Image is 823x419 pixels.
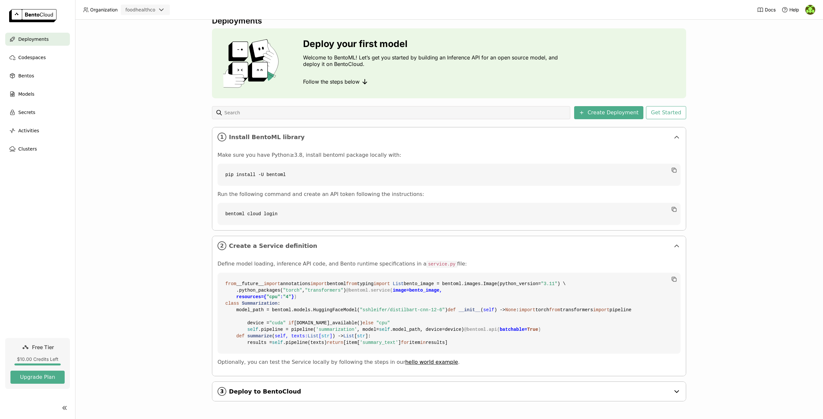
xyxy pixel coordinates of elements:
span: "cuda" [269,320,285,326]
span: Help [789,7,799,13]
span: import [264,281,280,286]
button: Upgrade Plan [10,371,65,384]
span: str [321,333,330,339]
span: Summarization [242,301,277,306]
span: Bentos [18,72,34,80]
button: Get Started [646,106,686,119]
span: str [357,333,365,339]
span: __init__ [459,307,480,313]
span: for [401,340,409,345]
span: "4" [283,294,291,299]
span: Create a Service definition [229,242,670,250]
span: else [363,320,374,326]
div: Help [782,7,799,13]
span: batchable= [500,327,538,332]
span: 'summarization' [316,327,357,332]
span: "torch" [283,288,302,293]
img: cover onboarding [217,39,287,88]
span: Organization [90,7,118,13]
img: logo [9,9,56,22]
div: 1Install BentoML library [212,127,686,147]
span: self [272,340,283,345]
a: Secrets [5,106,70,119]
span: Clusters [18,145,37,153]
div: 2Create a Service definition [212,236,686,255]
span: Deploy to BentoCloud [229,388,670,395]
span: Activities [18,127,39,135]
span: Docs [765,7,776,13]
a: Docs [757,7,776,13]
span: if [288,320,294,326]
span: self [483,307,494,313]
span: from [346,281,357,286]
span: List [393,281,404,286]
a: Codespaces [5,51,70,64]
span: class [225,301,239,306]
span: Install BentoML library [229,134,670,141]
i: 3 [218,387,226,396]
button: Create Deployment [574,106,643,119]
a: Activities [5,124,70,137]
span: Codespaces [18,54,46,61]
img: Amine Ech-Cherif [805,5,815,15]
span: Secrets [18,108,35,116]
input: Selected foodhealthco. [156,7,157,13]
a: hello world example [405,359,458,365]
span: import [374,281,390,286]
code: __future__ annotations bentoml typing bento_image = bentoml.images.Image(python_version= ) \ .pyt... [218,273,681,354]
p: Welcome to BentoML! Let’s get you started by building an Inference API for an open source model, ... [303,54,561,67]
h3: Deploy your first model [303,39,561,49]
p: Make sure you have Python≥3.8, install bentoml package locally with: [218,152,681,158]
a: Bentos [5,69,70,82]
i: 2 [218,241,226,250]
a: Clusters [5,142,70,155]
code: bentoml cloud login [218,203,681,225]
span: self, texts: [ ] [275,333,332,339]
span: self [379,327,390,332]
a: Models [5,88,70,101]
span: 'summary_text' [360,340,398,345]
span: "3.11" [541,281,557,286]
a: Deployments [5,33,70,46]
code: service.py [427,261,457,267]
span: True [527,327,538,332]
p: Optionally, you can test the Service locally by following the steps in our . [218,359,681,365]
span: "cpu" [376,320,390,326]
div: Deployments [212,16,686,26]
span: Models [18,90,34,98]
span: import [519,307,535,313]
div: 3Deploy to BentoCloud [212,382,686,401]
span: List [343,333,354,339]
span: summarize [247,333,272,339]
p: Run the following command and create an API token following the instructions: [218,191,681,198]
code: pip install -U bentoml [218,164,681,186]
p: Define model loading, inference API code, and Bento runtime specifications in a file: [218,261,681,267]
span: def [236,333,245,339]
span: from [549,307,560,313]
input: Search [224,107,568,118]
span: @bentoml.api( ) [464,327,541,332]
i: 1 [218,133,226,141]
span: in [420,340,426,345]
span: "transformers" [305,288,344,293]
span: import [310,281,327,286]
span: Free Tier [32,344,54,350]
span: def [448,307,456,313]
span: List [308,333,319,339]
span: self [247,327,258,332]
div: foodhealthco [125,7,155,13]
span: "cpu" [266,294,280,299]
span: return [327,340,343,345]
span: "sshleifer/distilbart-cnn-12-6" [360,307,445,313]
div: $10.00 Credits Left [10,356,65,362]
a: Free Tier$10.00 Credits LeftUpgrade Plan [5,338,70,389]
span: import [593,307,609,313]
span: from [225,281,236,286]
span: Follow the steps below [303,78,360,85]
span: None [505,307,516,313]
span: Deployments [18,35,49,43]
